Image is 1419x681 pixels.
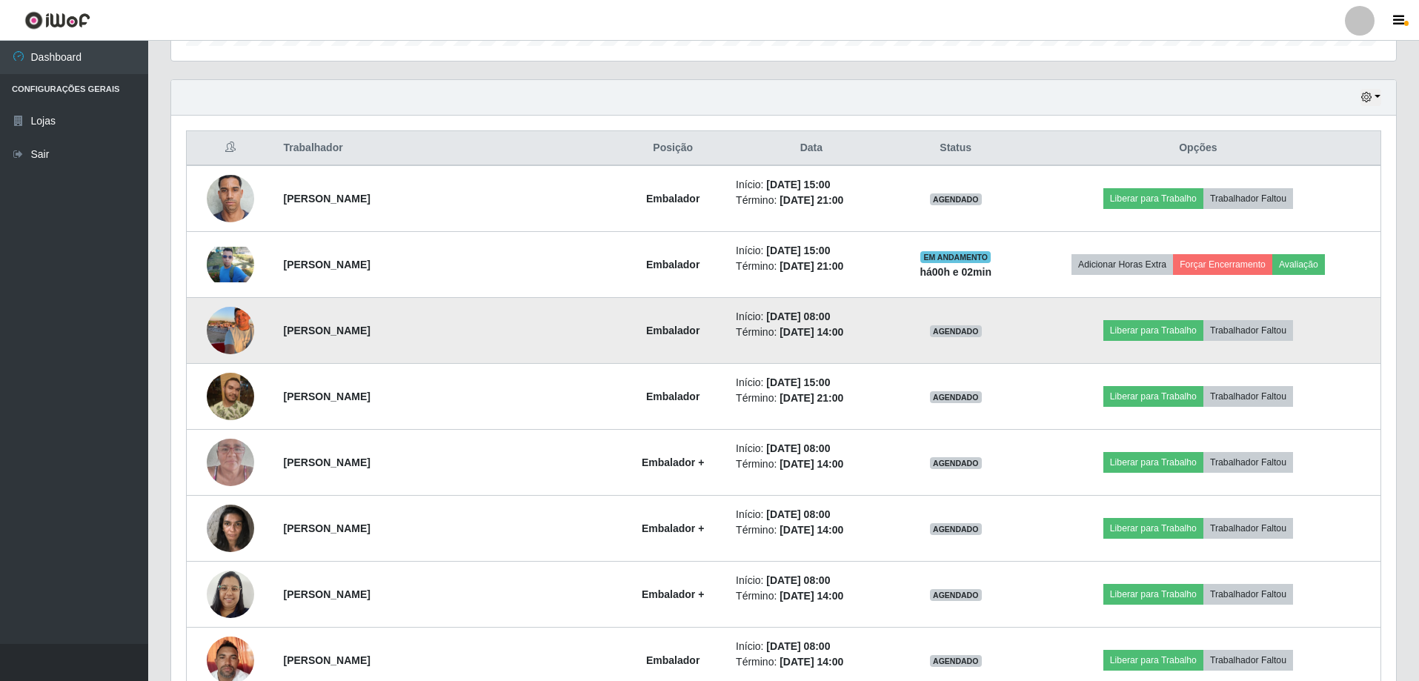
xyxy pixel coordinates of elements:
[1203,518,1293,539] button: Trabalhador Faltou
[780,326,843,338] time: [DATE] 14:00
[1203,584,1293,605] button: Trabalhador Faltou
[646,654,699,666] strong: Embalador
[1103,452,1203,473] button: Liberar para Trabalho
[736,588,887,604] li: Término:
[1103,188,1203,209] button: Liberar para Trabalho
[1103,320,1203,341] button: Liberar para Trabalho
[920,251,991,263] span: EM ANDAMENTO
[736,654,887,670] li: Término:
[1103,584,1203,605] button: Liberar para Trabalho
[1203,386,1293,407] button: Trabalhador Faltou
[1071,254,1173,275] button: Adicionar Horas Extra
[646,391,699,402] strong: Embalador
[766,442,830,454] time: [DATE] 08:00
[207,299,254,362] img: 1740747046014.jpeg
[1173,254,1272,275] button: Forçar Encerramento
[736,573,887,588] li: Início:
[736,391,887,406] li: Término:
[930,523,982,535] span: AGENDADO
[284,193,370,205] strong: [PERSON_NAME]
[766,640,830,652] time: [DATE] 08:00
[646,325,699,336] strong: Embalador
[1103,518,1203,539] button: Liberar para Trabalho
[207,247,254,282] img: 1742358454044.jpeg
[24,11,90,30] img: CoreUI Logo
[930,457,982,469] span: AGENDADO
[930,655,982,667] span: AGENDADO
[766,508,830,520] time: [DATE] 08:00
[284,654,370,666] strong: [PERSON_NAME]
[766,376,830,388] time: [DATE] 15:00
[284,588,370,600] strong: [PERSON_NAME]
[727,131,896,166] th: Data
[1103,386,1203,407] button: Liberar para Trabalho
[207,496,254,559] img: 1739316921556.jpeg
[766,245,830,256] time: [DATE] 15:00
[1016,131,1381,166] th: Opções
[1203,320,1293,341] button: Trabalhador Faltou
[736,309,887,325] li: Início:
[930,325,982,337] span: AGENDADO
[642,522,704,534] strong: Embalador +
[780,590,843,602] time: [DATE] 14:00
[766,179,830,190] time: [DATE] 15:00
[642,588,704,600] strong: Embalador +
[780,524,843,536] time: [DATE] 14:00
[930,193,982,205] span: AGENDADO
[766,310,830,322] time: [DATE] 08:00
[736,441,887,456] li: Início:
[736,639,887,654] li: Início:
[207,373,254,420] img: 1695042279067.jpeg
[736,177,887,193] li: Início:
[780,656,843,668] time: [DATE] 14:00
[896,131,1016,166] th: Status
[207,562,254,625] img: 1754744949596.jpeg
[736,243,887,259] li: Início:
[736,456,887,472] li: Término:
[736,193,887,208] li: Término:
[1203,452,1293,473] button: Trabalhador Faltou
[642,456,704,468] strong: Embalador +
[207,167,254,230] img: 1698511606496.jpeg
[284,522,370,534] strong: [PERSON_NAME]
[1103,650,1203,671] button: Liberar para Trabalho
[646,193,699,205] strong: Embalador
[207,431,254,494] img: 1727972788536.jpeg
[736,325,887,340] li: Término:
[930,391,982,403] span: AGENDADO
[736,375,887,391] li: Início:
[736,507,887,522] li: Início:
[920,266,991,278] strong: há 00 h e 02 min
[766,574,830,586] time: [DATE] 08:00
[736,522,887,538] li: Término:
[736,259,887,274] li: Término:
[619,131,727,166] th: Posição
[646,259,699,270] strong: Embalador
[1203,188,1293,209] button: Trabalhador Faltou
[930,589,982,601] span: AGENDADO
[1272,254,1325,275] button: Avaliação
[284,391,370,402] strong: [PERSON_NAME]
[284,456,370,468] strong: [PERSON_NAME]
[780,392,843,404] time: [DATE] 21:00
[275,131,619,166] th: Trabalhador
[1203,650,1293,671] button: Trabalhador Faltou
[284,325,370,336] strong: [PERSON_NAME]
[780,194,843,206] time: [DATE] 21:00
[780,458,843,470] time: [DATE] 14:00
[780,260,843,272] time: [DATE] 21:00
[284,259,370,270] strong: [PERSON_NAME]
